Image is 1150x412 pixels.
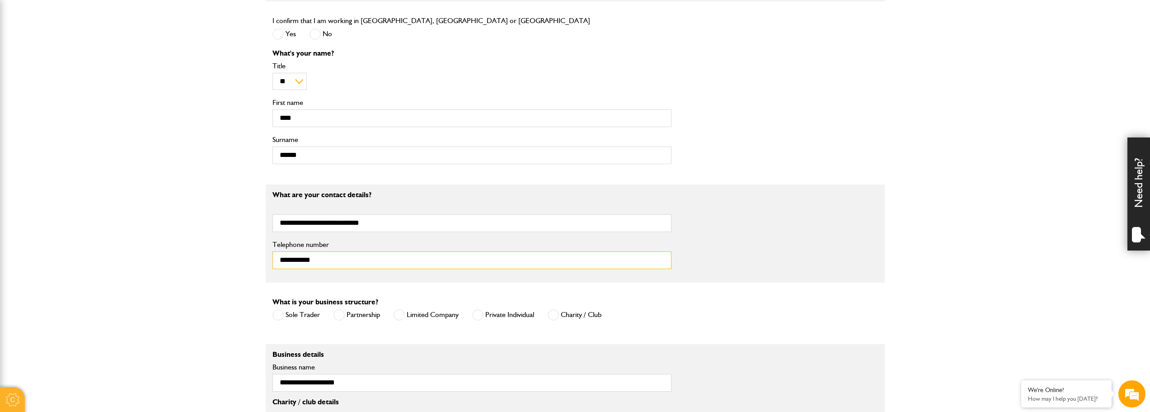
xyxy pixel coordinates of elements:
[272,99,671,106] label: First name
[310,28,332,40] label: No
[548,309,601,321] label: Charity / Club
[272,309,320,321] label: Sole Trader
[272,241,671,248] label: Telephone number
[272,28,296,40] label: Yes
[272,298,378,306] label: What is your business structure?
[1028,386,1105,394] div: We're Online!
[272,364,671,371] label: Business name
[123,279,164,291] em: Start Chat
[1028,395,1105,402] p: How may I help you today?
[272,398,671,406] p: Charity / club details
[272,62,671,70] label: Title
[472,309,534,321] label: Private Individual
[1127,137,1150,251] div: Need help?
[394,309,459,321] label: Limited Company
[272,191,671,199] p: What are your contact details?
[272,351,671,358] p: Business details
[148,5,170,26] div: Minimize live chat window
[15,50,38,63] img: d_20077148190_company_1631870298795_20077148190
[12,137,165,157] input: Enter your phone number
[12,110,165,130] input: Enter your email address
[272,50,671,57] p: What's your name?
[12,164,165,271] textarea: Type your message and hit 'Enter'
[47,51,152,62] div: Chat with us now
[272,17,590,24] label: I confirm that I am working in [GEOGRAPHIC_DATA], [GEOGRAPHIC_DATA] or [GEOGRAPHIC_DATA]
[333,309,380,321] label: Partnership
[272,136,671,143] label: Surname
[12,84,165,104] input: Enter your last name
